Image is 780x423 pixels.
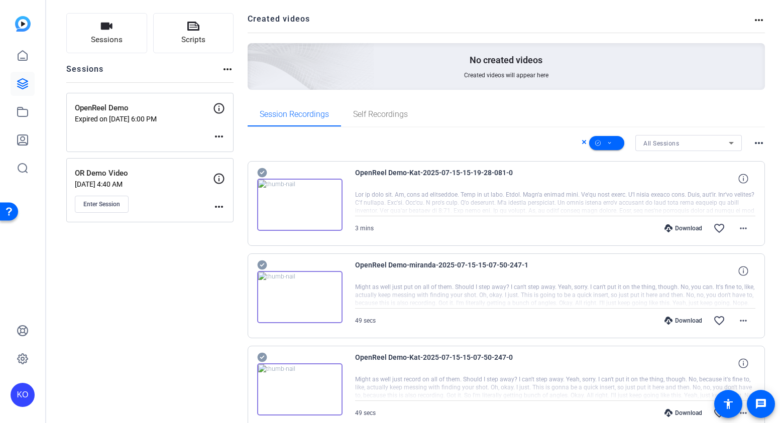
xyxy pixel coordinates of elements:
span: OpenReel Demo-Kat-2025-07-15-15-07-50-247-0 [355,351,541,375]
mat-icon: more_horiz [737,315,749,327]
mat-icon: more_horiz [221,63,234,75]
div: KO [11,383,35,407]
mat-icon: more_horiz [753,137,765,149]
h2: Sessions [66,63,104,82]
p: [DATE] 4:40 AM [75,180,213,188]
button: Enter Session [75,196,129,213]
span: Created videos will appear here [464,71,548,79]
img: blue-gradient.svg [15,16,31,32]
span: Enter Session [83,200,120,208]
span: Scripts [181,34,205,46]
div: Download [659,409,707,417]
mat-icon: favorite_border [713,407,725,419]
mat-icon: more_horiz [737,407,749,419]
p: OpenReel Demo [75,102,213,114]
p: Expired on [DATE] 6:00 PM [75,115,213,123]
span: Sessions [91,34,123,46]
mat-icon: accessibility [722,398,734,410]
span: 49 secs [355,317,376,324]
mat-icon: favorite_border [713,222,725,234]
mat-icon: more_horiz [213,130,225,143]
img: thumb-nail [257,179,343,231]
p: OR Demo Video [75,168,213,179]
mat-icon: more_horiz [213,201,225,213]
span: OpenReel Demo-Kat-2025-07-15-15-19-28-081-0 [355,167,541,191]
img: thumb-nail [257,363,343,415]
mat-icon: more_horiz [753,14,765,26]
div: Download [659,317,707,325]
span: 3 mins [355,225,374,232]
span: Self Recordings [353,110,408,118]
img: thumb-nail [257,271,343,323]
button: Sessions [66,13,147,53]
span: OpenReel Demo-miranda-2025-07-15-15-07-50-247-1 [355,259,541,283]
mat-icon: more_horiz [737,222,749,234]
span: Session Recordings [260,110,329,118]
button: Scripts [153,13,234,53]
mat-icon: favorite_border [713,315,725,327]
span: 49 secs [355,409,376,416]
div: Download [659,224,707,232]
h2: Created videos [248,13,753,33]
span: All Sessions [643,140,679,147]
p: No created videos [470,54,542,66]
mat-icon: message [755,398,767,410]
